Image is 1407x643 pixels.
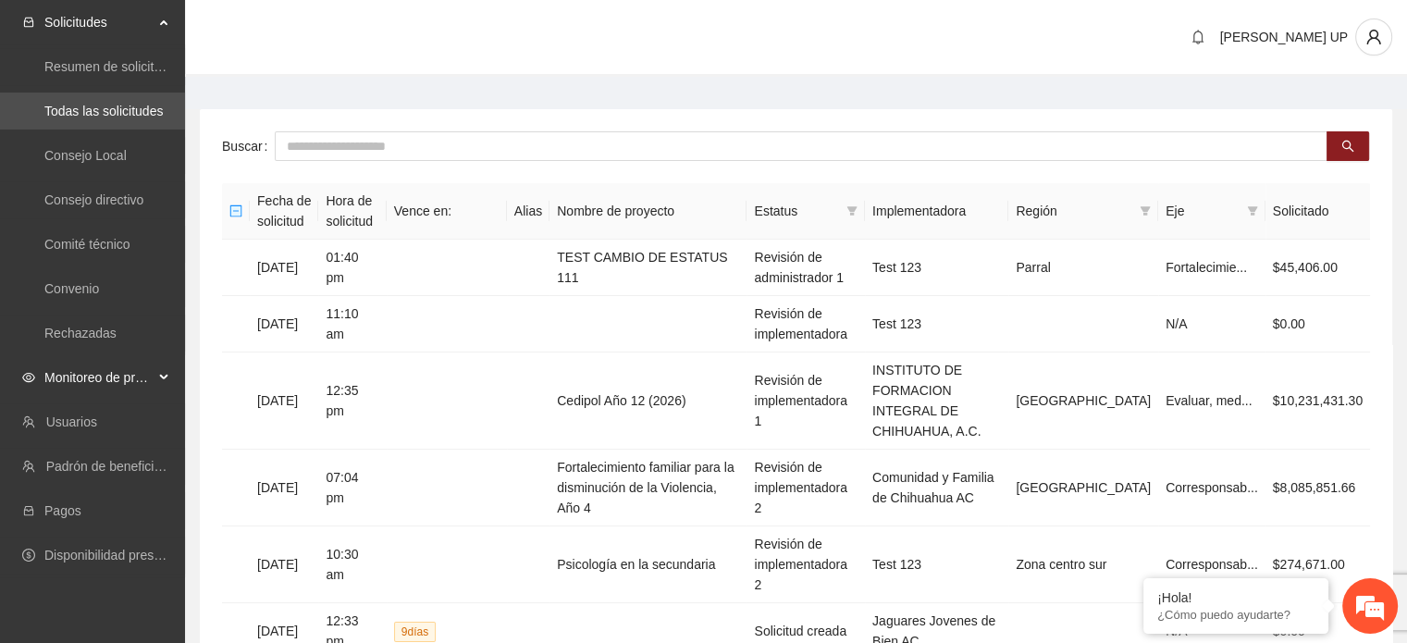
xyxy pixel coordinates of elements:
[754,201,839,221] span: Estatus
[747,240,865,296] td: Revisión de administrador 1
[250,240,318,296] td: [DATE]
[318,296,386,352] td: 11:10 am
[44,59,253,74] a: Resumen de solicitudes por aprobar
[250,526,318,603] td: [DATE]
[1008,240,1158,296] td: Parral
[318,526,386,603] td: 10:30 am
[250,450,318,526] td: [DATE]
[865,296,1008,352] td: Test 123
[865,450,1008,526] td: Comunidad y Familia de Chihuahua AC
[1265,450,1370,526] td: $8,085,851.66
[549,450,747,526] td: Fortalecimiento familiar para la disminución de la Violencia, Año 4
[865,526,1008,603] td: Test 123
[318,352,386,450] td: 12:35 pm
[250,296,318,352] td: [DATE]
[318,450,386,526] td: 07:04 pm
[1220,30,1348,44] span: [PERSON_NAME] UP
[1157,590,1314,605] div: ¡Hola!
[865,352,1008,450] td: INSTITUTO DE FORMACION INTEGRAL DE CHIHUAHUA, A.C.
[44,326,117,340] a: Rechazadas
[1356,29,1391,45] span: user
[1166,260,1247,275] span: Fortalecimie...
[747,352,865,450] td: Revisión de implementadora 1
[44,104,163,118] a: Todas las solicitudes
[1008,526,1158,603] td: Zona centro sur
[1265,240,1370,296] td: $45,406.00
[1265,296,1370,352] td: $0.00
[1184,30,1212,44] span: bell
[1341,140,1354,155] span: search
[1243,197,1262,225] span: filter
[747,296,865,352] td: Revisión de implementadora
[1166,393,1252,408] span: Evaluar, med...
[44,359,154,396] span: Monitoreo de proyectos
[1355,19,1392,56] button: user
[318,183,386,240] th: Hora de solicitud
[250,183,318,240] th: Fecha de solicitud
[44,237,130,252] a: Comité técnico
[229,204,242,217] span: minus-square
[44,4,154,41] span: Solicitudes
[846,205,858,216] span: filter
[22,16,35,29] span: inbox
[1265,183,1370,240] th: Solicitado
[549,240,747,296] td: TEST CAMBIO DE ESTATUS 111
[1158,296,1265,352] td: N/A
[1183,22,1213,52] button: bell
[549,352,747,450] td: Cedipol Año 12 (2026)
[1247,205,1258,216] span: filter
[507,183,549,240] th: Alias
[865,183,1008,240] th: Implementadora
[250,352,318,450] td: [DATE]
[549,526,747,603] td: Psicología en la secundaria
[44,503,81,518] a: Pagos
[549,183,747,240] th: Nombre de proyecto
[44,148,127,163] a: Consejo Local
[44,192,143,207] a: Consejo directivo
[1016,201,1132,221] span: Región
[318,240,386,296] td: 01:40 pm
[1136,197,1154,225] span: filter
[1166,201,1240,221] span: Eje
[44,281,99,296] a: Convenio
[1265,352,1370,450] td: $10,231,431.30
[46,414,97,429] a: Usuarios
[1140,205,1151,216] span: filter
[1008,450,1158,526] td: [GEOGRAPHIC_DATA]
[394,622,436,642] span: 9 día s
[865,240,1008,296] td: Test 123
[747,526,865,603] td: Revisión de implementadora 2
[46,459,182,474] a: Padrón de beneficiarios
[843,197,861,225] span: filter
[1166,480,1258,495] span: Corresponsab...
[222,131,275,161] label: Buscar
[1265,526,1370,603] td: $274,671.00
[22,371,35,384] span: eye
[44,548,203,563] a: Disponibilidad presupuestal
[1166,557,1258,572] span: Corresponsab...
[387,183,507,240] th: Vence en:
[747,450,865,526] td: Revisión de implementadora 2
[1157,608,1314,622] p: ¿Cómo puedo ayudarte?
[1327,131,1369,161] button: search
[1008,352,1158,450] td: [GEOGRAPHIC_DATA]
